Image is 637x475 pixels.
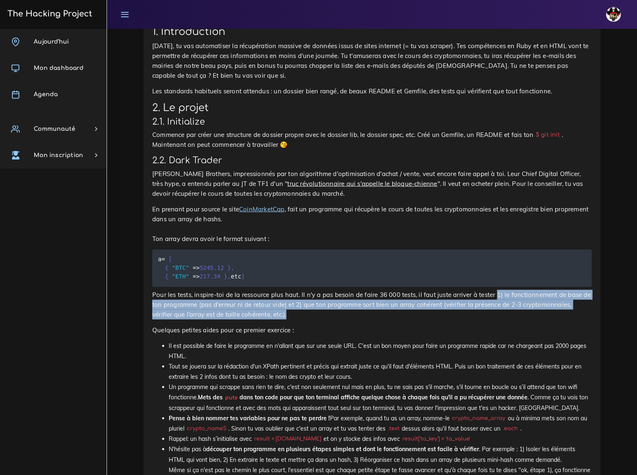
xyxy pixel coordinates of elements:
[152,102,592,114] h2: 2. Le projet
[224,273,227,280] span: }
[165,273,168,280] span: {
[200,265,224,271] span: 5245.12
[34,152,83,158] span: Mon inscription
[169,434,592,444] li: Rappel: un hash s’initialise avec et on y stocke des infos avec
[252,435,323,443] code: result = [DOMAIN_NAME]
[450,415,508,423] code: crypto_name_array
[606,7,621,22] img: avatar
[152,204,592,244] p: En prenant pour source le site , fait un programme qui récupère le cours de toutes les cryptomonn...
[152,117,592,127] h3: 2.1. Initialize
[228,273,231,280] span: ,
[152,26,592,38] h2: 1. Introduction
[172,273,189,280] span: "ETH"
[158,255,247,281] code: a > > etc
[500,425,520,433] code: .each
[400,435,472,443] code: result['ta_key'] = 'ta_value'
[241,273,244,280] span: ]
[152,169,592,199] p: [PERSON_NAME] Brothers, impressionnés par ton algorithme d'optimisation d'achat / vente, veut enc...
[287,180,437,188] u: truc révolutionnaire qui s'appelle le bloque-chienne
[34,91,58,97] span: Agenda
[152,290,592,320] p: Pour les tests, inspire-toi de la ressource plus haut. Il n'y a pas besoin de faire 36 000 tests,...
[152,155,592,166] h3: 2.2. Dark Trader
[193,265,196,271] span: =
[172,265,189,271] span: "BTC"
[152,325,592,335] p: Quelques petites aides pour ce premier exercice :
[5,9,92,19] h3: The Hacking Project
[169,341,592,361] li: Il est possible de faire le programme en n'allant que sur une seule URL. C'est un bon moyen pour ...
[152,86,592,96] p: Les standards habituels seront attendus : un dossier bien rangé, de beaux README et Gemfile, des ...
[165,265,168,271] span: {
[168,256,172,263] span: [
[223,394,239,402] code: puts
[198,394,528,401] strong: Mets des dans ton code pour que ton terminal affiche quelque chose à chaque fois qu'il a pu récup...
[193,273,196,280] span: =
[169,413,592,434] li: Par exemple, quand tu as un array, nomme-le ou à minima mets son nom au pluriel . Sinon tu vas ou...
[239,205,285,213] a: CoinMarketCap
[169,361,592,382] li: Tout se jouera sur la rédaction d'un XPath pertinent et précis qui extrait juste ce qu'il faut d'...
[34,65,84,71] span: Mon dashboard
[386,425,402,433] code: .text
[34,126,75,132] span: Communauté
[152,41,592,81] p: [DATE], tu vas automatiser la récupération massive de données issus de sites internet (= tu vas s...
[169,382,592,413] li: Un programme qui scrappe sans rien te dire, c'est non seulement nul mais en plus, tu ne sais pas ...
[161,256,165,263] span: =
[533,131,562,139] code: $ git init
[169,415,330,422] strong: Pense à bien nommer tes variables pour ne pas te perdre !
[200,273,221,280] span: 217.34
[228,265,231,271] span: }
[231,265,234,271] span: ,
[206,445,479,453] strong: découper ton programme en plusieurs étapes simples et dont le fonctionnement est facile à vérifier
[152,130,592,150] p: Commence par créer une structure de dossier propre avec le dossier lib, le dossier spec, etc. Cré...
[34,39,69,45] span: Aujourd'hui
[184,425,228,433] code: crypto_nameS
